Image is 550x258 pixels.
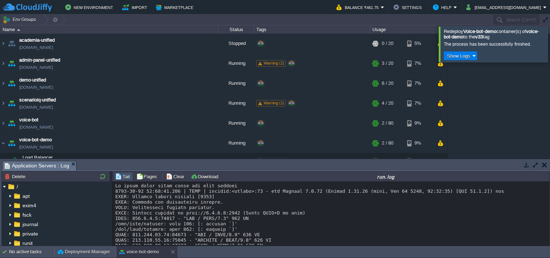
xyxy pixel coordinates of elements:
[7,93,17,113] img: AMDAwAAAACH5BAEAAAAALAAAAAABAAEAAAICRAEAOw==
[0,74,6,93] img: AMDAwAAAACH5BAEAAAAALAAAAAABAAEAAAICRAEAOw==
[21,202,37,209] a: exim4
[19,104,53,111] a: [DOMAIN_NAME]
[21,230,39,237] a: private
[218,25,254,34] div: Status
[407,93,431,113] div: 7%
[218,74,254,93] div: Running
[444,29,539,39] b: voice-bot-demo
[382,113,393,133] div: 2 / 80
[7,54,17,73] img: AMDAwAAAACH5BAEAAAAALAAAAAABAAEAAAICRAEAOw==
[0,113,6,133] img: AMDAwAAAACH5BAEAAAAALAAAAAABAAEAAAICRAEAOw==
[0,34,6,53] img: AMDAwAAAACH5BAEAAAAALAAAAAABAAEAAAICRAEAOw==
[21,212,33,218] a: fsck
[19,37,55,44] a: academia-unified
[393,3,424,12] button: Settings
[218,93,254,113] div: Running
[382,54,393,73] div: 3 / 20
[445,53,472,59] button: Show Logs
[3,3,52,12] img: CloudJiffy
[22,155,54,160] a: Load Balancer
[15,183,19,190] a: /
[475,34,483,39] b: v33
[407,153,431,168] div: 5%
[21,193,31,199] a: apt
[19,84,53,91] a: [DOMAIN_NAME]
[466,3,543,12] button: [EMAIL_ADDRESS][DOMAIN_NAME]
[257,158,290,162] span: no SLB access
[264,61,284,65] span: Warning (1)
[444,41,546,47] div: The process has been successfully finished.
[19,143,53,151] a: [DOMAIN_NAME]
[0,54,6,73] img: AMDAwAAAACH5BAEAAAAALAAAAAABAAEAAAICRAEAOw==
[3,14,38,25] button: Env Groups
[19,124,53,131] a: [DOMAIN_NAME]
[119,248,159,255] button: voice-bot-demo
[19,116,38,124] a: voice-bot
[382,34,393,53] div: 0 / 20
[407,74,431,93] div: 7%
[407,54,431,73] div: 7%
[7,74,17,93] img: AMDAwAAAACH5BAEAAAAALAAAAAABAAEAAAICRAEAOw==
[218,133,254,153] div: Running
[0,133,6,153] img: AMDAwAAAACH5BAEAAAAALAAAAAABAAEAAAICRAEAOw==
[218,34,254,53] div: Stopped
[382,93,393,113] div: 4 / 20
[5,173,28,180] button: Delete
[191,173,220,180] button: Download
[65,3,115,12] button: New Environment
[10,153,20,168] img: AMDAwAAAACH5BAEAAAAALAAAAAABAAEAAAICRAEAOw==
[463,29,496,34] b: Voice-bot-demo
[115,173,132,180] button: Tail
[407,133,431,153] div: 9%
[19,76,46,84] a: demo-unified
[19,96,56,104] a: scenarioiq-unified
[5,161,69,170] span: Application Servers : Log
[5,153,9,168] img: AMDAwAAAACH5BAEAAAAALAAAAAABAAEAAAICRAEAOw==
[371,25,447,34] div: Usage
[255,25,370,34] div: Tags
[218,54,254,73] div: Running
[7,133,17,153] img: AMDAwAAAACH5BAEAAAAALAAAAAABAAEAAAICRAEAOw==
[21,240,34,246] a: runit
[156,3,195,12] button: Marketplace
[7,113,17,133] img: AMDAwAAAACH5BAEAAAAALAAAAAABAAEAAAICRAEAOw==
[336,3,381,12] button: Balance ₹461.75
[19,57,60,64] a: admin-panel-unified
[166,173,186,180] button: Clear
[58,248,110,255] button: Deployment Manager
[1,25,218,34] div: Name
[444,29,539,39] span: Redeploy container(s) of to the tag
[382,153,391,168] div: 1 / 4
[382,74,393,93] div: 6 / 20
[136,173,159,180] button: Pages
[433,3,454,12] button: Help
[9,246,54,258] div: No active tasks
[218,113,254,133] div: Running
[382,133,393,153] div: 2 / 80
[223,174,549,180] div: run.log
[19,136,52,143] a: voice-bot-demo
[407,113,431,133] div: 9%
[19,44,53,51] a: [DOMAIN_NAME]
[122,3,149,12] button: Import
[264,101,284,105] span: Warning (1)
[407,34,431,53] div: 5%
[21,221,39,228] a: journal
[22,154,54,161] span: Load Balancer
[17,29,20,31] img: AMDAwAAAACH5BAEAAAAALAAAAAABAAEAAAICRAEAOw==
[0,93,6,113] img: AMDAwAAAACH5BAEAAAAALAAAAAABAAEAAAICRAEAOw==
[19,64,53,71] a: [DOMAIN_NAME]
